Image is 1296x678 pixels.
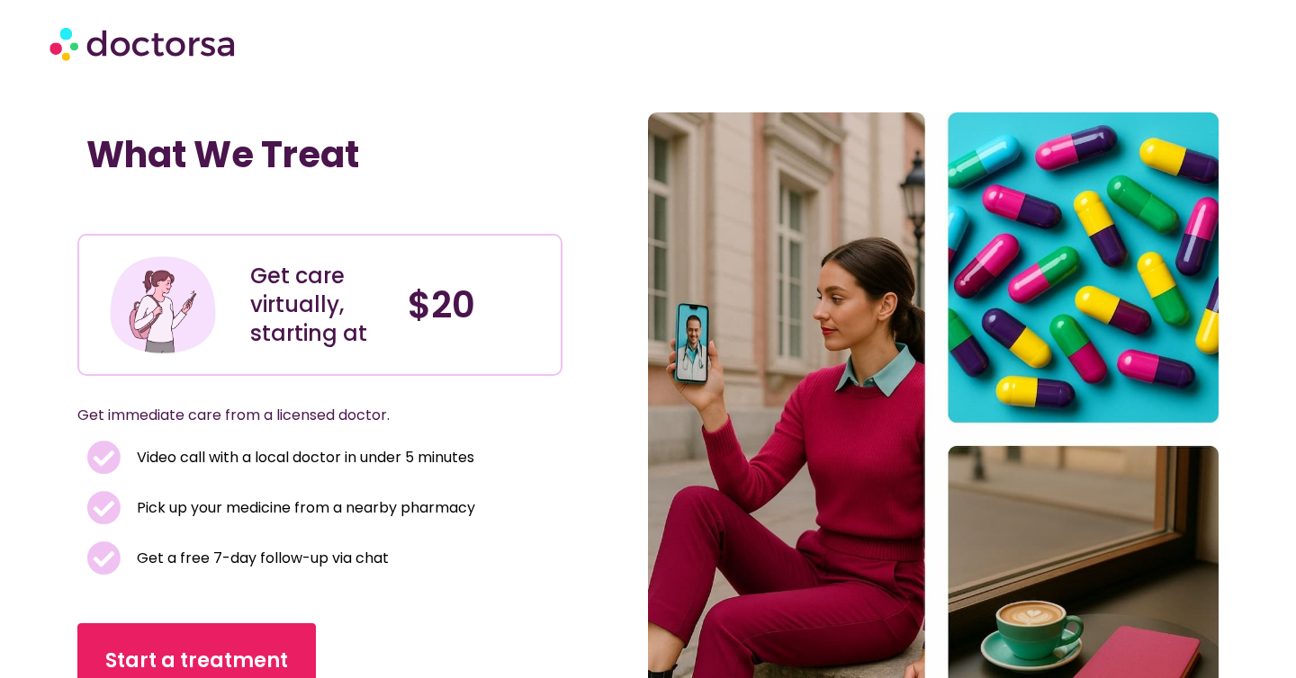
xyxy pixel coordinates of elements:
span: Get a free 7-day follow-up via chat [132,546,389,571]
div: Get care virtually, starting at [250,262,390,348]
span: Video call with a local doctor in under 5 minutes [132,445,474,470]
h4: $20 [408,283,547,326]
span: Pick up your medicine from a nearby pharmacy [132,495,475,521]
h1: What We Treat [86,133,553,176]
img: Illustration depicting a young woman in a casual outfit, engaged with her smartphone. She has a p... [107,249,219,361]
iframe: Customer reviews powered by Trustpilot [86,194,356,216]
span: Start a treatment [105,647,288,675]
p: Get immediate care from a licensed doctor. [77,403,519,428]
